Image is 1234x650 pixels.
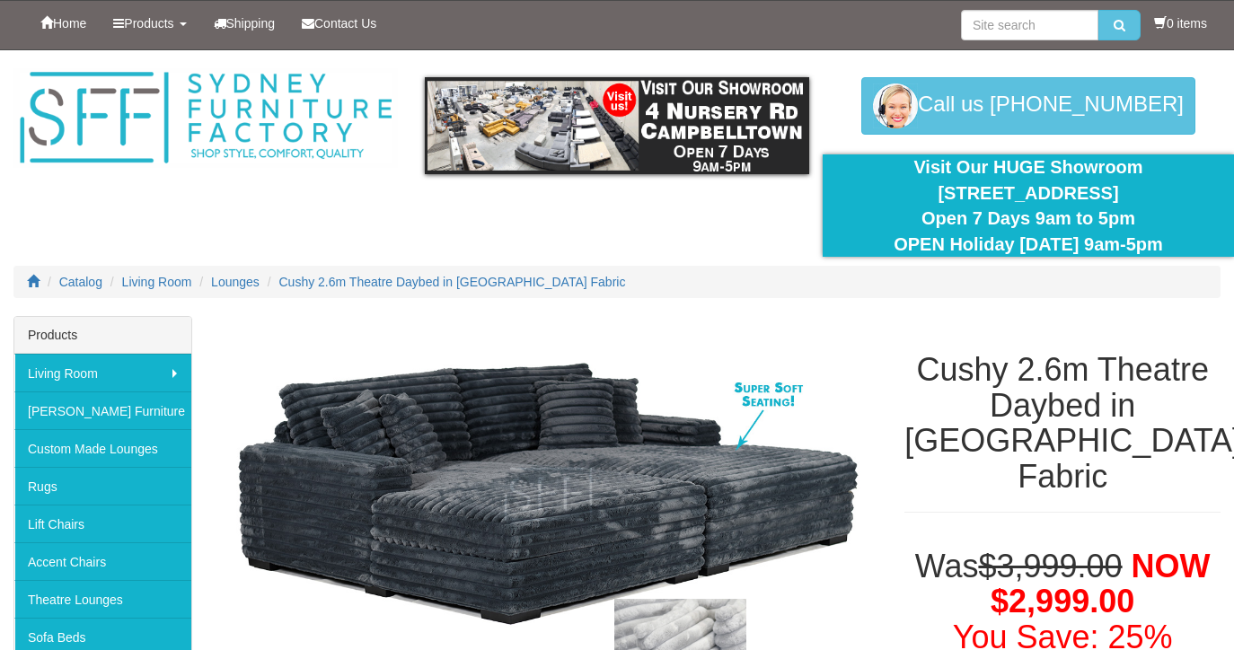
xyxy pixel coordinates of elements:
span: Products [124,16,173,31]
a: Living Room [14,354,191,391]
div: Products [14,317,191,354]
div: Visit Our HUGE Showroom [STREET_ADDRESS] Open 7 Days 9am to 5pm OPEN Holiday [DATE] 9am-5pm [836,154,1221,257]
a: Custom Made Lounges [14,429,191,467]
a: Catalog [59,275,102,289]
a: Lift Chairs [14,505,191,542]
span: Contact Us [314,16,376,31]
a: Contact Us [288,1,390,46]
img: Sydney Furniture Factory [13,68,398,168]
del: $3,999.00 [978,548,1122,584]
span: Shipping [226,16,276,31]
a: Rugs [14,467,191,505]
a: Home [27,1,100,46]
span: NOW $2,999.00 [991,548,1210,620]
a: Living Room [122,275,192,289]
a: Accent Chairs [14,542,191,580]
input: Site search [961,10,1098,40]
a: Cushy 2.6m Theatre Daybed in [GEOGRAPHIC_DATA] Fabric [279,275,626,289]
a: Products [100,1,199,46]
a: Theatre Lounges [14,580,191,618]
span: Home [53,16,86,31]
img: showroom.gif [425,77,809,174]
a: [PERSON_NAME] Furniture [14,391,191,429]
a: Lounges [211,275,260,289]
a: Shipping [200,1,289,46]
h1: Cushy 2.6m Theatre Daybed in [GEOGRAPHIC_DATA] Fabric [904,352,1221,494]
li: 0 items [1154,14,1207,32]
